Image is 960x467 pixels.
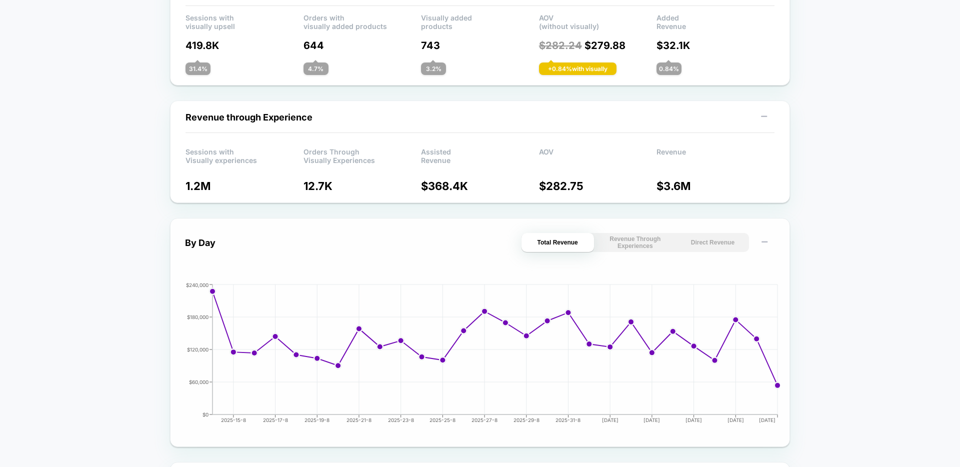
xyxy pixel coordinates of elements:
tspan: 2025-31-8 [555,417,580,423]
button: Direct Revenue [676,233,749,252]
p: Revenue [656,147,774,162]
p: 644 [303,39,421,51]
tspan: 2025-29-8 [513,417,539,423]
div: 0.84 % [656,62,681,75]
tspan: $60,000 [189,379,208,385]
p: 1.2M [185,179,303,192]
button: Revenue Through Experiences [599,233,671,252]
tspan: [DATE] [685,417,702,423]
p: 419.8K [185,39,303,51]
p: $ 368.4K [421,179,539,192]
p: 12.7K [303,179,421,192]
tspan: $180,000 [187,314,208,320]
tspan: [DATE] [727,417,744,423]
tspan: [DATE] [643,417,660,423]
tspan: 2025-17-8 [263,417,288,423]
div: 3.2 % [421,62,446,75]
tspan: $240,000 [186,282,208,288]
tspan: [DATE] [759,417,775,423]
p: $ 3.6M [656,179,774,192]
tspan: $0 [202,411,208,417]
p: Added Revenue [656,13,774,28]
tspan: 2025-25-8 [429,417,455,423]
p: $ 282.75 [539,179,657,192]
p: $ 279.88 [539,39,657,51]
p: Orders Through Visually Experiences [303,147,421,162]
tspan: [DATE] [602,417,618,423]
span: Revenue through Experience [185,112,312,122]
p: AOV [539,147,657,162]
span: $ 282.24 [539,39,582,51]
p: 743 [421,39,539,51]
tspan: 2025-23-8 [388,417,414,423]
p: Sessions with Visually experiences [185,147,303,162]
p: $ 32.1K [656,39,774,51]
p: Orders with visually added products [303,13,421,28]
p: Visually added products [421,13,539,28]
p: Sessions with visually upsell [185,13,303,28]
div: 4.7 % [303,62,328,75]
p: Assisted Revenue [421,147,539,162]
tspan: $120,000 [187,346,208,352]
tspan: 2025-21-8 [346,417,371,423]
div: 31.4 % [185,62,210,75]
tspan: 2025-19-8 [304,417,329,423]
div: + 0.84 % with visually [539,62,616,75]
button: Total Revenue [521,233,594,252]
p: AOV (without visually) [539,13,657,28]
tspan: 2025-15-8 [221,417,246,423]
tspan: 2025-27-8 [471,417,497,423]
div: By Day [185,237,215,248]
